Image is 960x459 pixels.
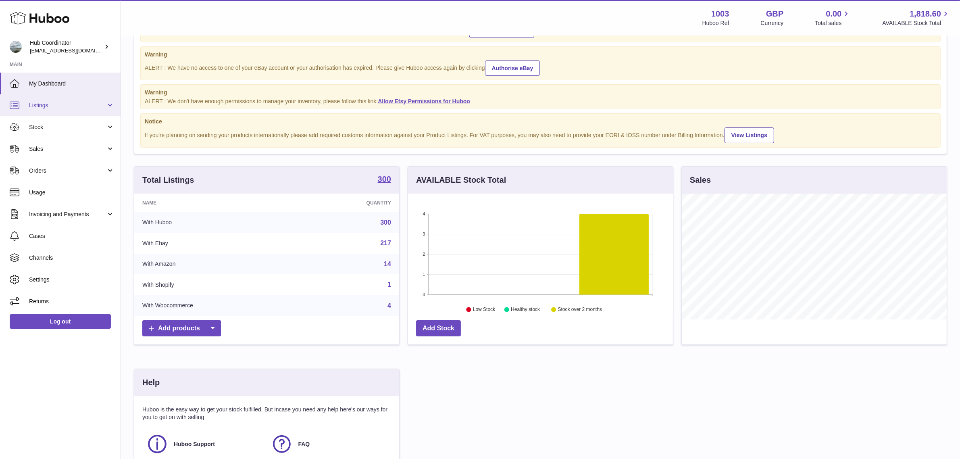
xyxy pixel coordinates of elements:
td: With Shopify [134,274,299,295]
span: [EMAIL_ADDRESS][DOMAIN_NAME] [30,47,119,54]
div: Hub Coordinator [30,39,102,54]
text: 0 [423,292,425,297]
span: Total sales [815,19,851,27]
text: Healthy stock [511,307,540,312]
span: Usage [29,189,115,196]
span: Orders [29,167,106,175]
p: Huboo is the easy way to get your stock fulfilled. But incase you need any help here's our ways f... [142,406,391,421]
a: 1,818.60 AVAILABLE Stock Total [882,8,950,27]
span: Stock [29,123,106,131]
text: 1 [423,272,425,277]
span: Channels [29,254,115,262]
span: FAQ [298,440,310,448]
div: If you're planning on sending your products internationally please add required customs informati... [145,127,936,143]
h3: AVAILABLE Stock Total [416,175,506,186]
th: Name [134,194,299,212]
a: 300 [380,219,391,226]
a: Log out [10,314,111,329]
text: 3 [423,232,425,236]
strong: 300 [378,175,391,183]
strong: Notice [145,118,936,125]
td: With Amazon [134,254,299,275]
div: ALERT : We have no access to one of your eBay account or your authorisation has expired. Please g... [145,59,936,76]
strong: Warning [145,89,936,96]
div: Huboo Ref [702,19,729,27]
span: 1,818.60 [910,8,941,19]
a: 14 [384,261,391,267]
h3: Total Listings [142,175,194,186]
td: With Woocommerce [134,295,299,316]
strong: Warning [145,51,936,58]
div: Currency [761,19,784,27]
text: Low Stock [473,307,496,312]
text: 2 [423,252,425,257]
h3: Help [142,377,160,388]
a: 300 [378,175,391,185]
strong: GBP [766,8,783,19]
text: 4 [423,211,425,216]
span: AVAILABLE Stock Total [882,19,950,27]
a: Add Stock [416,320,461,337]
span: My Dashboard [29,80,115,88]
a: Huboo Support [146,433,263,455]
span: Sales [29,145,106,153]
h3: Sales [690,175,711,186]
td: With Ebay [134,233,299,254]
span: Invoicing and Payments [29,211,106,218]
span: Cases [29,232,115,240]
strong: 1003 [711,8,729,19]
a: 0.00 Total sales [815,8,851,27]
span: Huboo Support [174,440,215,448]
th: Quantity [299,194,399,212]
span: Settings [29,276,115,284]
img: internalAdmin-1003@internal.huboo.com [10,41,22,53]
a: 4 [387,302,391,309]
a: Add products [142,320,221,337]
a: FAQ [271,433,387,455]
a: Authorise eBay [485,61,540,76]
a: 1 [387,281,391,288]
a: 217 [380,240,391,246]
span: Listings [29,102,106,109]
a: Allow Etsy Permissions for Huboo [378,98,470,104]
div: ALERT : We don't have enough permissions to manage your inventory, please follow this link: [145,98,936,105]
td: With Huboo [134,212,299,233]
span: 0.00 [826,8,842,19]
span: Returns [29,298,115,305]
text: Stock over 2 months [558,307,602,312]
a: View Listings [725,127,774,143]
